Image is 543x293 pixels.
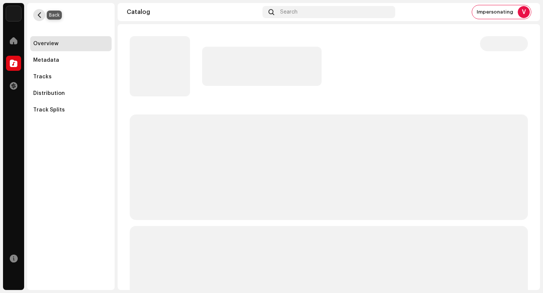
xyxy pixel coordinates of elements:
[33,107,65,113] div: Track Splits
[30,69,112,84] re-m-nav-item: Tracks
[33,41,58,47] div: Overview
[30,36,112,51] re-m-nav-item: Overview
[30,102,112,118] re-m-nav-item: Track Splits
[6,6,21,21] img: 10d72f0b-d06a-424f-aeaa-9c9f537e57b6
[477,9,513,15] span: Impersonating
[280,9,298,15] span: Search
[33,74,52,80] div: Tracks
[30,53,112,68] re-m-nav-item: Metadata
[30,86,112,101] re-m-nav-item: Distribution
[33,90,65,96] div: Distribution
[518,6,530,18] div: V
[33,57,59,63] div: Metadata
[127,9,259,15] div: Catalog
